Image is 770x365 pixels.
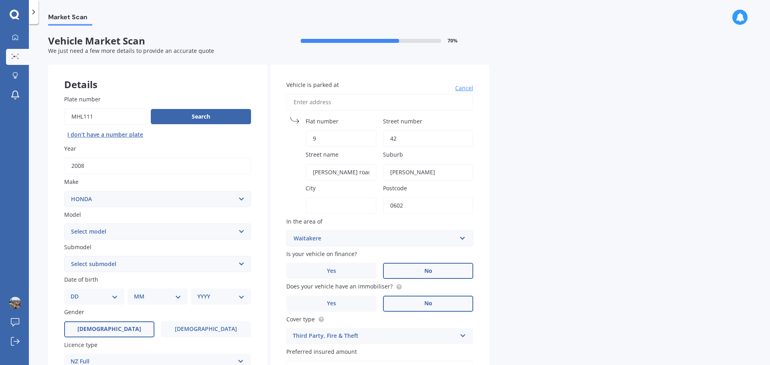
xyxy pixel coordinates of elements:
[286,348,357,355] span: Preferred insured amount
[64,243,91,251] span: Submodel
[64,128,146,141] button: I don’t have a number plate
[77,326,141,333] span: [DEMOGRAPHIC_DATA]
[64,157,251,174] input: YYYY
[294,234,456,243] div: Waitakere
[286,81,339,89] span: Vehicle is parked at
[455,84,473,92] span: Cancel
[151,109,251,124] button: Search
[383,184,407,192] span: Postcode
[286,315,315,323] span: Cover type
[383,151,403,159] span: Suburb
[327,300,336,307] span: Yes
[64,145,76,152] span: Year
[64,95,101,103] span: Plate number
[64,211,81,218] span: Model
[64,309,84,316] span: Gender
[424,268,432,274] span: No
[327,268,336,274] span: Yes
[448,38,458,44] span: 70 %
[175,326,237,333] span: [DEMOGRAPHIC_DATA]
[48,13,92,24] span: Market Scan
[48,35,269,47] span: Vehicle Market Scan
[48,47,214,54] span: We just need a few more details to provide an accurate quote
[306,130,377,147] input: (optional)
[306,184,316,192] span: City
[424,300,432,307] span: No
[293,331,456,341] div: Third Party, Fire & Theft
[383,117,422,125] span: Street number
[48,65,267,89] div: Details
[286,218,322,225] span: In the area of
[286,283,393,290] span: Does your vehicle have an immobiliser?
[64,108,148,125] input: Enter plate number
[64,178,79,186] span: Make
[286,94,473,111] input: Enter address
[286,250,357,258] span: Is your vehicle on finance?
[64,276,98,283] span: Date of birth
[306,117,338,125] span: Flat number
[64,341,97,349] span: Licence type
[306,151,338,159] span: Street name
